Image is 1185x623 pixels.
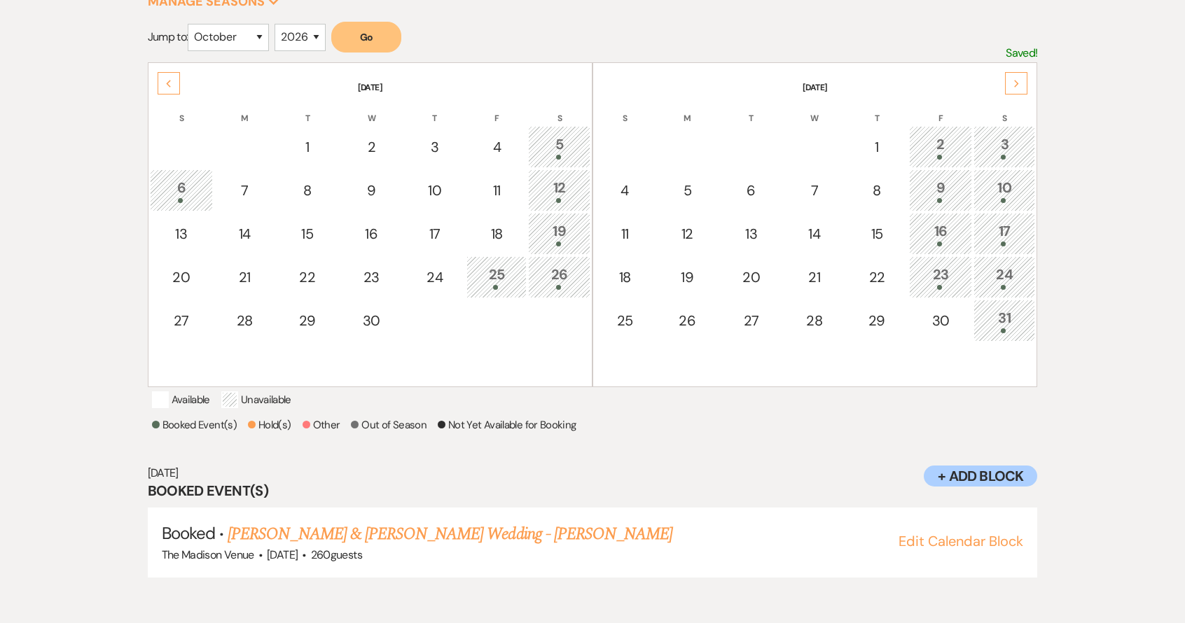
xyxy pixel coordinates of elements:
[973,95,1035,125] th: S
[854,223,900,244] div: 15
[347,223,395,244] div: 16
[158,310,205,331] div: 27
[917,177,964,203] div: 9
[792,223,837,244] div: 14
[148,481,1038,500] h3: Booked Event(s)
[981,307,1027,333] div: 31
[284,223,331,244] div: 15
[917,134,964,160] div: 2
[228,521,672,547] a: [PERSON_NAME] & [PERSON_NAME] Wedding - [PERSON_NAME]
[412,223,457,244] div: 17
[162,522,215,544] span: Booked
[158,223,205,244] div: 13
[284,180,331,201] div: 8
[347,136,395,157] div: 2
[284,267,331,288] div: 22
[347,180,395,201] div: 9
[303,416,340,433] p: Other
[602,267,647,288] div: 18
[981,177,1027,203] div: 10
[792,310,837,331] div: 28
[909,95,972,125] th: F
[284,136,331,157] div: 1
[222,267,268,288] div: 21
[152,391,210,408] p: Available
[412,267,457,288] div: 24
[351,416,427,433] p: Out of Season
[148,465,1038,481] h6: [DATE]
[214,95,275,125] th: M
[222,223,268,244] div: 14
[917,310,964,331] div: 30
[150,95,213,125] th: S
[656,95,718,125] th: M
[854,267,900,288] div: 22
[536,177,583,203] div: 12
[784,95,845,125] th: W
[664,310,710,331] div: 26
[854,136,900,157] div: 1
[536,220,583,246] div: 19
[148,29,188,44] span: Jump to:
[1006,44,1037,62] p: Saved!
[595,64,1035,94] th: [DATE]
[474,223,520,244] div: 18
[277,95,338,125] th: T
[727,267,775,288] div: 20
[792,267,837,288] div: 21
[347,310,395,331] div: 30
[595,95,655,125] th: S
[981,264,1027,290] div: 24
[719,95,782,125] th: T
[347,267,395,288] div: 23
[602,223,647,244] div: 11
[981,134,1027,160] div: 3
[221,391,291,408] p: Unavailable
[727,310,775,331] div: 27
[340,95,403,125] th: W
[528,95,590,125] th: S
[664,267,710,288] div: 19
[222,310,268,331] div: 28
[854,180,900,201] div: 8
[602,310,647,331] div: 25
[981,220,1027,246] div: 17
[404,95,465,125] th: T
[466,95,527,125] th: F
[158,267,205,288] div: 20
[150,64,590,94] th: [DATE]
[152,416,237,433] p: Booked Event(s)
[924,465,1037,486] button: + Add Block
[664,180,710,201] div: 5
[602,180,647,201] div: 4
[222,180,268,201] div: 7
[412,180,457,201] div: 10
[664,223,710,244] div: 12
[854,310,900,331] div: 29
[536,134,583,160] div: 5
[267,547,298,562] span: [DATE]
[727,180,775,201] div: 6
[536,264,583,290] div: 26
[248,416,291,433] p: Hold(s)
[284,310,331,331] div: 29
[474,136,520,157] div: 4
[792,180,837,201] div: 7
[438,416,576,433] p: Not Yet Available for Booking
[899,534,1023,548] button: Edit Calendar Block
[917,264,964,290] div: 23
[412,136,457,157] div: 3
[311,547,362,562] span: 260 guests
[917,220,964,246] div: 16
[331,22,401,52] button: Go
[474,180,520,201] div: 11
[846,95,908,125] th: T
[158,177,205,203] div: 6
[162,547,254,562] span: The Madison Venue
[727,223,775,244] div: 13
[474,264,520,290] div: 25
